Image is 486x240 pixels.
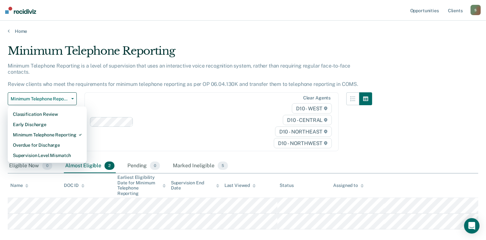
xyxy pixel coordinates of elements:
[13,130,82,140] div: Minimum Telephone Reporting
[42,162,52,170] span: 0
[218,162,228,170] span: 5
[274,138,332,148] span: D10 - NORTHWEST
[8,159,54,173] div: Eligible Now0
[150,162,160,170] span: 0
[172,159,229,173] div: Marked Ineligible5
[5,7,36,14] img: Recidiviz
[292,103,332,114] span: D10 - WEST
[64,183,84,188] div: DOC ID
[104,162,114,170] span: 2
[280,183,294,188] div: Status
[171,180,219,191] div: Supervision End Date
[13,109,82,119] div: Classification Review
[13,140,82,150] div: Overdue for Discharge
[333,183,363,188] div: Assigned to
[224,183,256,188] div: Last Viewed
[283,115,332,125] span: D10 - CENTRAL
[11,96,69,102] span: Minimum Telephone Reporting
[10,183,28,188] div: Name
[8,63,358,88] p: Minimum Telephone Reporting is a level of supervision that uses an interactive voice recognition ...
[275,126,332,137] span: D10 - NORTHEAST
[303,95,331,101] div: Clear agents
[13,150,82,161] div: Supervision Level Mismatch
[471,5,481,15] button: S
[117,175,166,196] div: Earliest Eligibility Date for Minimum Telephone Reporting
[8,28,478,34] a: Home
[126,159,161,173] div: Pending0
[13,119,82,130] div: Early Discharge
[8,44,372,63] div: Minimum Telephone Reporting
[464,218,480,234] div: Open Intercom Messenger
[8,92,77,105] button: Minimum Telephone Reporting
[64,159,116,173] div: Almost Eligible2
